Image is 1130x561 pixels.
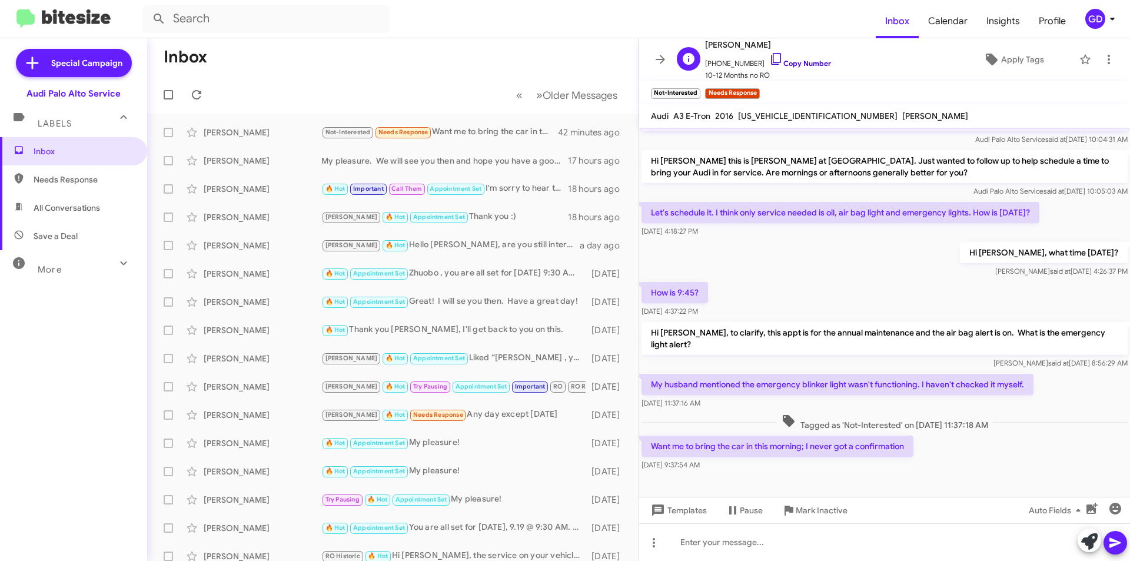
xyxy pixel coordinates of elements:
div: [DATE] [586,353,629,364]
span: Audi Palo Alto Service [DATE] 10:05:03 AM [973,187,1128,195]
div: [PERSON_NAME] [204,466,321,477]
span: Mark Inactive [796,500,847,521]
span: RO Responded [571,383,616,390]
span: Older Messages [543,89,617,102]
button: Next [529,83,624,107]
div: [PERSON_NAME] [204,296,321,308]
div: [PERSON_NAME] [204,437,321,449]
span: Appointment Set [430,185,481,192]
small: Not-Interested [651,88,700,99]
span: Appointment Set [395,496,447,503]
div: [PERSON_NAME] [204,183,321,195]
p: Want me to bring the car in this morning; I never got a confirmation [642,436,913,457]
span: 🔥 Hot [325,298,345,306]
div: [DATE] [586,296,629,308]
span: 🔥 Hot [325,467,345,475]
span: Save a Deal [34,230,78,242]
div: Any day except [DATE] [321,408,586,421]
span: Important [515,383,546,390]
button: Templates [639,500,716,521]
span: [DATE] 4:18:27 PM [642,227,698,235]
span: Appointment Set [353,439,405,447]
span: More [38,264,62,275]
span: Appointment Set [413,354,465,362]
div: You are all set for [DATE], 9.19 @ 9:30 AM. We will see you then and hope you have a wonderful day! [321,521,586,535]
span: Appointment Set [353,270,405,277]
div: [PERSON_NAME] [204,409,321,421]
div: [DATE] [586,324,629,336]
span: Pause [740,500,763,521]
p: Hi [PERSON_NAME] this is [PERSON_NAME] at [GEOGRAPHIC_DATA]. Just wanted to follow up to help sch... [642,150,1128,183]
span: [PERSON_NAME] [325,241,378,249]
span: Appointment Set [413,213,465,221]
div: 42 minutes ago [559,127,629,138]
span: 🔥 Hot [385,411,406,419]
p: How is 9:45? [642,282,708,303]
span: Needs Response [413,411,463,419]
span: [DATE] 9:37:54 AM [642,460,700,469]
button: Apply Tags [953,49,1073,70]
span: [PERSON_NAME] [325,383,378,390]
span: 🔥 Hot [385,213,406,221]
span: Auto Fields [1029,500,1085,521]
div: Zhuobo , you are all set for [DATE] 9:30 AM. We will see you then and hope you have a wonderful day! [321,267,586,280]
div: Be there in a few minutes [321,380,586,393]
div: I'm sorry to hear that. Next time then... [321,182,568,195]
div: [PERSON_NAME] [204,155,321,167]
div: [DATE] [586,466,629,477]
div: a day ago [580,240,629,251]
div: Want me to bring the car in this morning; I never got a confirmation [321,125,559,139]
span: Try Pausing [325,496,360,503]
span: 2016 [715,111,733,121]
p: Hi [PERSON_NAME], what time [DATE]? [960,242,1128,263]
span: Audi [651,111,669,121]
div: [PERSON_NAME] [204,268,321,280]
span: RO Historic [325,552,360,560]
span: A3 E-Tron [673,111,710,121]
span: 🔥 Hot [325,270,345,277]
div: My pleasure. We will see you then and hope you have a good evening. [321,155,568,167]
span: RO [553,383,563,390]
a: Calendar [919,4,977,38]
div: Thank you [PERSON_NAME], I'll get back to you on this. [321,323,586,337]
div: Liked “[PERSON_NAME] , you are all set for [DATE] 9:30 AM. We will see you then and hope you have... [321,351,586,365]
button: GD [1075,9,1117,29]
span: 🔥 Hot [325,439,345,447]
div: [DATE] [586,522,629,534]
div: Thank you :) [321,210,568,224]
div: [PERSON_NAME] [204,127,321,138]
p: Let's schedule it. I think only service needed is oil, air bag light and emergency lights. How is... [642,202,1039,223]
span: Appointment Set [353,524,405,532]
span: said at [1048,358,1069,367]
span: Needs Response [378,128,428,136]
span: Try Pausing [413,383,447,390]
span: Call Them [391,185,422,192]
span: said at [1043,187,1064,195]
button: Previous [509,83,530,107]
span: [PERSON_NAME] [325,354,378,362]
span: 🔥 Hot [325,524,345,532]
span: Templates [649,500,707,521]
button: Pause [716,500,772,521]
span: Needs Response [34,174,134,185]
span: Apply Tags [1001,49,1044,70]
span: 🔥 Hot [385,354,406,362]
span: Inbox [876,4,919,38]
span: Inbox [34,145,134,157]
a: Insights [977,4,1029,38]
span: Important [353,185,384,192]
p: Hi [PERSON_NAME], to clarify, this appt is for the annual maintenance and the air bag alert is on... [642,322,1128,355]
span: 10-12 Months no RO [705,69,831,81]
span: said at [1045,135,1066,144]
span: 🔥 Hot [325,185,345,192]
div: My pleasure! [321,493,586,506]
div: 17 hours ago [568,155,629,167]
a: Profile [1029,4,1075,38]
span: 🔥 Hot [367,496,387,503]
span: » [536,88,543,102]
span: [PERSON_NAME] [DATE] 4:26:37 PM [995,267,1128,275]
div: [PERSON_NAME] [204,381,321,393]
div: [DATE] [586,268,629,280]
